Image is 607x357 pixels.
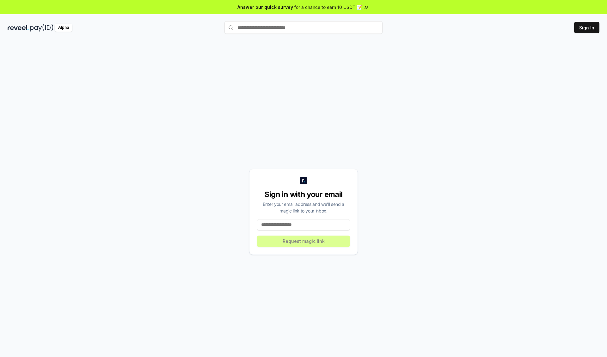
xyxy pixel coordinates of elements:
img: reveel_dark [8,24,29,32]
span: Answer our quick survey [237,4,293,10]
img: logo_small [300,177,307,184]
span: for a chance to earn 10 USDT 📝 [294,4,362,10]
div: Enter your email address and we’ll send a magic link to your inbox. [257,201,350,214]
img: pay_id [30,24,53,32]
div: Alpha [55,24,72,32]
button: Sign In [574,22,599,33]
div: Sign in with your email [257,189,350,200]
